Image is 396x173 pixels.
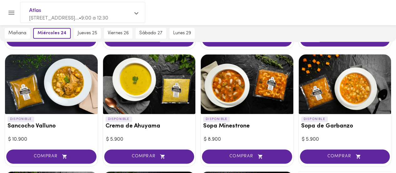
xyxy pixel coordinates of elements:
[360,137,390,167] iframe: Messagebird Livechat Widget
[8,116,34,122] p: DISPONIBLE
[5,54,98,114] div: Sancocho Valluno
[8,30,26,36] span: mañana
[74,28,101,39] button: jueves 25
[112,154,187,159] span: COMPRAR
[203,123,291,130] h3: Sopa Minestrone
[300,149,390,164] button: COMPRAR
[103,54,196,114] div: Crema de Ahuyama
[104,149,194,164] button: COMPRAR
[108,30,129,36] span: viernes 26
[29,7,130,15] span: Atlas
[301,123,389,130] h3: Sopa de Garbanzo
[210,154,284,159] span: COMPRAR
[302,136,388,143] div: $ 5.900
[201,54,293,114] div: Sopa Minestrone
[106,136,193,143] div: $ 5.900
[8,123,95,130] h3: Sancocho Valluno
[38,30,66,36] span: miércoles 24
[33,28,71,39] button: miércoles 24
[204,136,290,143] div: $ 8.900
[308,154,382,159] span: COMPRAR
[8,136,95,143] div: $ 10.900
[4,5,19,20] button: Menu
[5,28,30,39] button: mañana
[169,28,195,39] button: lunes 29
[78,30,97,36] span: jueves 25
[104,28,132,39] button: viernes 26
[203,116,230,122] p: DISPONIBLE
[299,54,391,114] div: Sopa de Garbanzo
[139,30,162,36] span: sábado 27
[6,149,96,164] button: COMPRAR
[202,149,292,164] button: COMPRAR
[29,16,108,21] span: [STREET_ADDRESS]... • 9:00 a 12:30
[301,116,328,122] p: DISPONIBLE
[14,154,89,159] span: COMPRAR
[173,30,191,36] span: lunes 29
[105,116,132,122] p: DISPONIBLE
[105,123,193,130] h3: Crema de Ahuyama
[136,28,166,39] button: sábado 27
